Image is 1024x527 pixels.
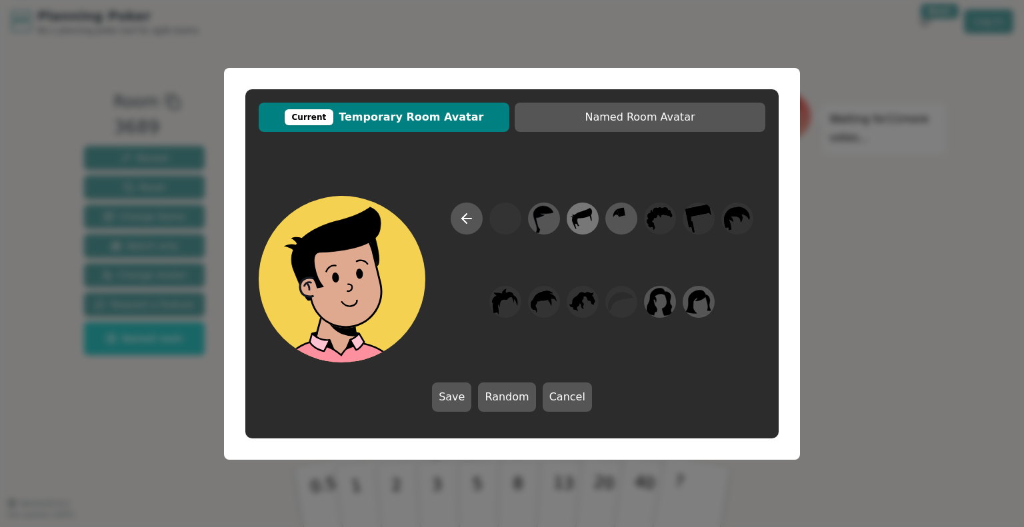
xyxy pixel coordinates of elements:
[432,382,471,412] button: Save
[259,103,509,132] button: CurrentTemporary Room Avatar
[285,109,334,125] div: Current
[265,109,503,125] span: Temporary Room Avatar
[543,382,592,412] button: Cancel
[478,382,535,412] button: Random
[521,109,759,125] span: Named Room Avatar
[515,103,765,132] button: Named Room Avatar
